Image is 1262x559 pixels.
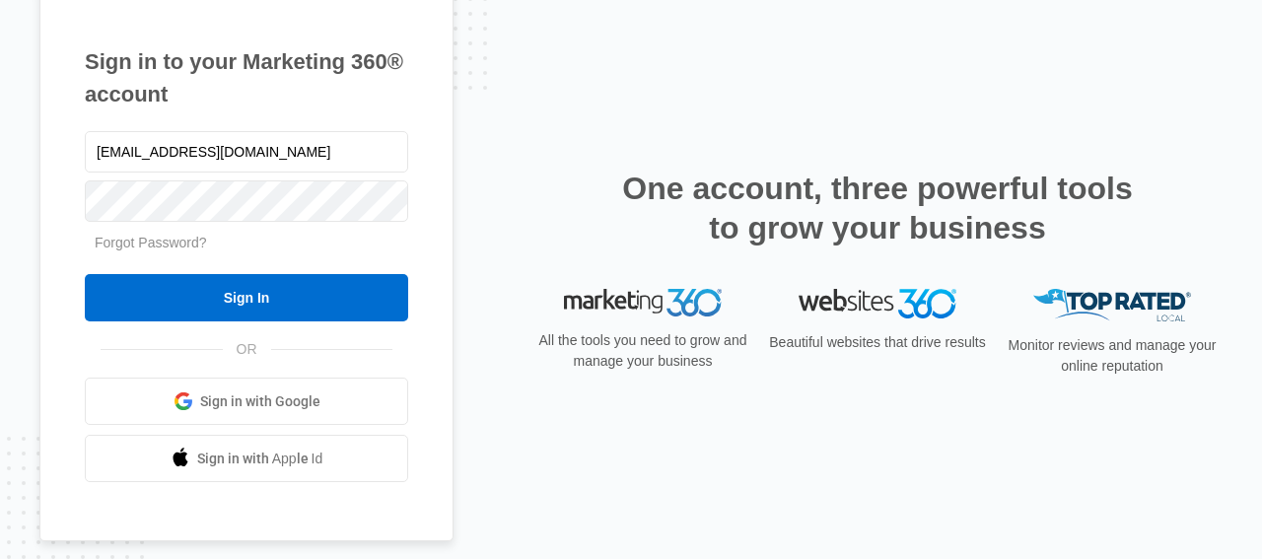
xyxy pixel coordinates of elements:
a: Forgot Password? [95,235,207,250]
p: Beautiful websites that drive results [767,332,988,353]
span: Sign in with Apple Id [197,449,323,469]
img: Websites 360 [799,289,956,317]
p: All the tools you need to grow and manage your business [532,330,753,372]
span: Sign in with Google [200,391,320,412]
input: Sign In [85,274,408,321]
a: Sign in with Google [85,378,408,425]
p: Monitor reviews and manage your online reputation [1002,335,1223,377]
h1: Sign in to your Marketing 360® account [85,45,408,110]
input: Email [85,131,408,173]
h2: One account, three powerful tools to grow your business [616,169,1139,247]
span: OR [223,339,271,360]
img: Top Rated Local [1033,289,1191,321]
img: Marketing 360 [564,289,722,316]
a: Sign in with Apple Id [85,435,408,482]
